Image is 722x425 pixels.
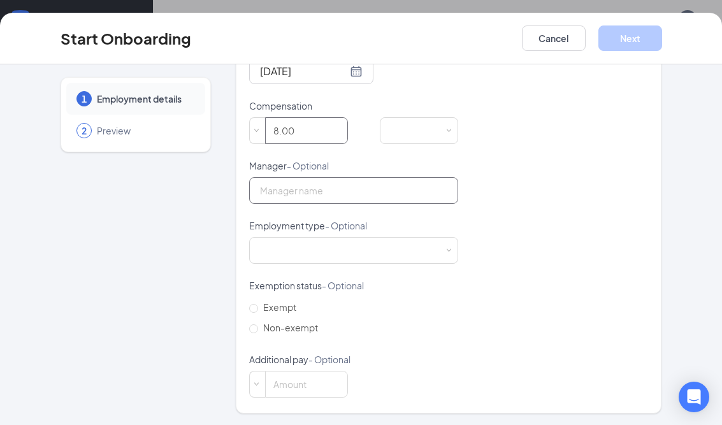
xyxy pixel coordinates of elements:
p: Employment type [249,219,458,232]
span: - Optional [325,220,367,231]
input: Amount [266,118,347,143]
button: Cancel [522,25,586,51]
input: Amount [266,371,347,397]
div: Open Intercom Messenger [679,382,709,412]
span: Preview [97,124,192,137]
span: 2 [82,124,87,137]
p: Additional pay [249,353,458,366]
span: 1 [82,92,87,105]
p: Manager [249,159,458,172]
span: - Optional [308,354,350,365]
span: Non-exempt [258,322,323,333]
span: - Optional [322,280,364,291]
button: Next [598,25,662,51]
p: Exemption status [249,279,458,292]
span: Exempt [258,301,301,313]
span: Employment details [97,92,192,105]
p: Compensation [249,99,458,112]
input: Manager name [249,177,458,204]
span: - Optional [287,160,329,171]
h3: Start Onboarding [61,27,191,49]
input: Sep 1, 2025 [260,63,347,79]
